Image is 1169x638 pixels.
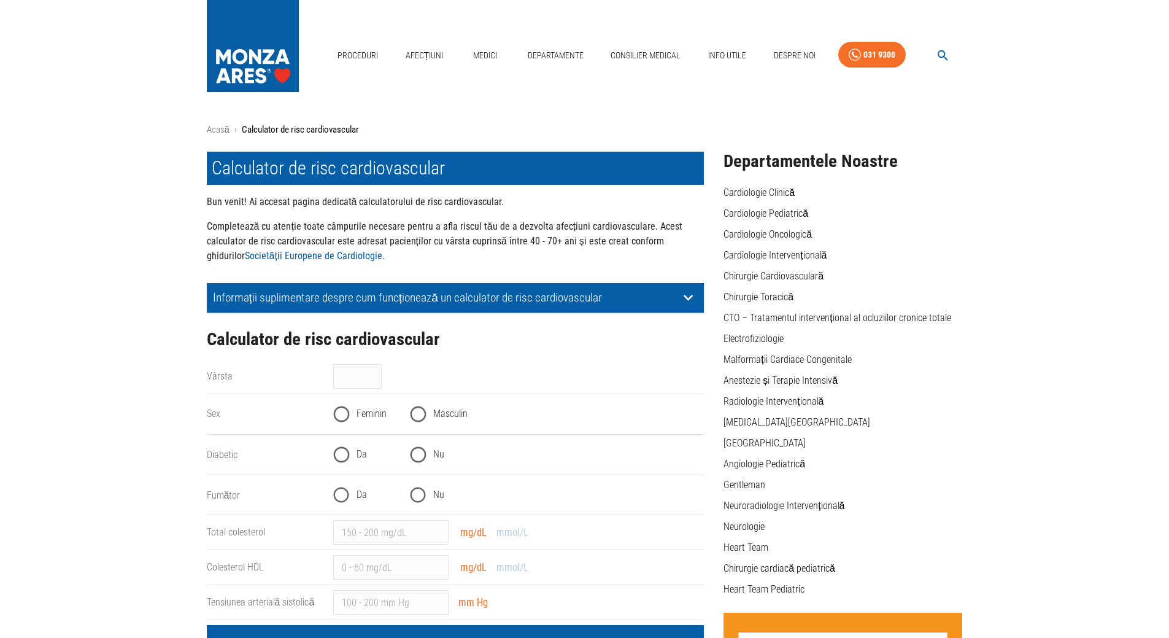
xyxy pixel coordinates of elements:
span: Nu [433,488,444,502]
span: Da [357,488,367,502]
a: Cardiologie Pediatrică [723,208,808,219]
button: mmol/L [493,559,532,577]
h1: Calculator de risc cardiovascular [207,152,704,185]
a: Radiologie Intervențională [723,395,824,407]
a: Electrofiziologie [723,333,784,344]
li: › [234,123,237,137]
a: Gentleman [723,479,765,491]
label: Tensiunea arterială sistolică [207,596,315,608]
a: Chirurgie cardiacă pediatrică [723,562,835,574]
strong: Completează cu atenție toate câmpurile necesare pentru a afla riscul tău de a dezvolta afecțiuni ... [207,220,683,262]
a: Acasă [207,124,230,135]
span: Masculin [433,407,468,421]
label: Sex [207,408,220,419]
a: Heart Team Pediatric [723,583,804,595]
a: Angiologie Pediatrică [723,458,805,470]
a: Chirurgie Cardiovasculară [723,270,824,282]
strong: Bun venit! Ai accesat pagina dedicată calculatorului de risc cardiovascular. [207,196,504,208]
a: Malformații Cardiace Congenitale [723,354,851,365]
a: Societății Europene de Cardiologie. [245,250,385,262]
p: Calculator de risc cardiovascular [242,123,359,137]
a: Neuroradiologie Intervențională [723,500,844,512]
span: Feminin [357,407,387,421]
a: CTO – Tratamentul intervențional al ocluziilor cronice totale [723,312,951,324]
a: Chirurgie Toracică [723,291,793,303]
a: Anestezie și Terapie Intensivă [723,375,838,386]
a: Despre Noi [769,43,820,68]
a: 031 9300 [838,42,906,68]
a: Cardiologie Intervențională [723,249,827,261]
legend: Fumător [207,488,324,502]
a: Departamente [523,43,588,68]
div: Informații suplimentare despre cum funcționează un calculator de risc cardiovascular [207,283,704,313]
span: Da [357,447,367,462]
h2: Departamentele Noastre [723,152,962,171]
label: Vârsta [207,370,233,382]
p: Informații suplimentare despre cum funcționează un calculator de risc cardiovascular [213,291,679,304]
div: diabetes [333,440,704,470]
nav: breadcrumb [207,123,963,137]
legend: Diabetic [207,448,324,462]
div: gender [333,399,704,429]
a: Cardiologie Oncologică [723,228,812,240]
h2: Calculator de risc cardiovascular [207,330,704,349]
a: Medici [466,43,505,68]
a: Info Utile [703,43,751,68]
div: 031 9300 [863,47,895,63]
a: Afecțiuni [401,43,449,68]
a: Heart Team [723,542,768,553]
input: 100 - 200 mm Hg [333,590,449,615]
a: [GEOGRAPHIC_DATA] [723,437,806,449]
label: Total colesterol [207,526,265,538]
a: Neurologie [723,521,765,532]
div: smoking [333,480,704,510]
input: 0 - 60 mg/dL [333,555,449,580]
button: mmol/L [493,524,532,542]
span: Nu [433,447,444,462]
a: Consilier Medical [606,43,685,68]
input: 150 - 200 mg/dL [333,520,449,545]
a: Cardiologie Clinică [723,187,795,198]
a: [MEDICAL_DATA][GEOGRAPHIC_DATA] [723,416,870,428]
label: Colesterol HDL [207,561,263,573]
a: Proceduri [333,43,383,68]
